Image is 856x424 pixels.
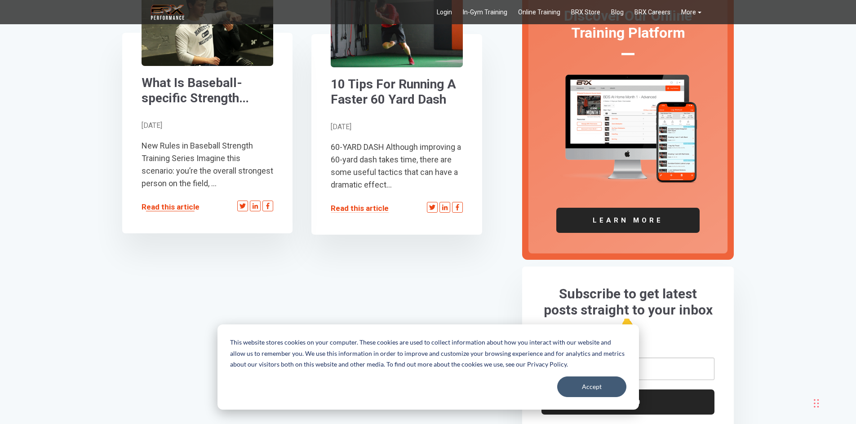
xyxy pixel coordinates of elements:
[629,3,676,22] a: BRX Careers
[431,3,707,22] div: Navigation Menu
[150,3,186,22] img: BRX Transparent Logo-2
[331,204,389,213] a: Read this article
[331,141,463,191] p: 60-YARD DASH Although improving a 60-yard dash takes time, there are some useful tactics that can...
[566,3,606,22] a: BRX Store
[331,77,463,107] a: 10 Tips For Running A Faster 60 Yard Dash
[142,121,162,130] small: [DATE]
[331,122,351,131] small: [DATE]
[217,324,639,410] div: Cookie banner
[557,376,626,397] button: Accept
[230,337,626,370] p: This website stores cookies on your computer. These cookies are used to collect information about...
[556,208,700,233] a: LEARN MORE
[142,140,274,190] p: New Rules in Baseball Strength Training Series Imagine this scenario: you’re the overall stronges...
[513,3,566,22] a: Online Training
[457,3,513,22] a: In-Gym Training
[559,74,697,185] img: Mockup-2.png
[676,3,707,22] a: More
[728,327,856,424] iframe: Chat Widget
[606,3,629,22] a: Blog
[431,3,457,22] a: Login
[142,75,274,105] a: What Is Baseball-specific Strength Training?
[142,202,200,211] a: Read this article
[814,390,819,417] div: Drag
[541,286,715,334] h5: Subscribe to get latest posts straight to your inbox 👇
